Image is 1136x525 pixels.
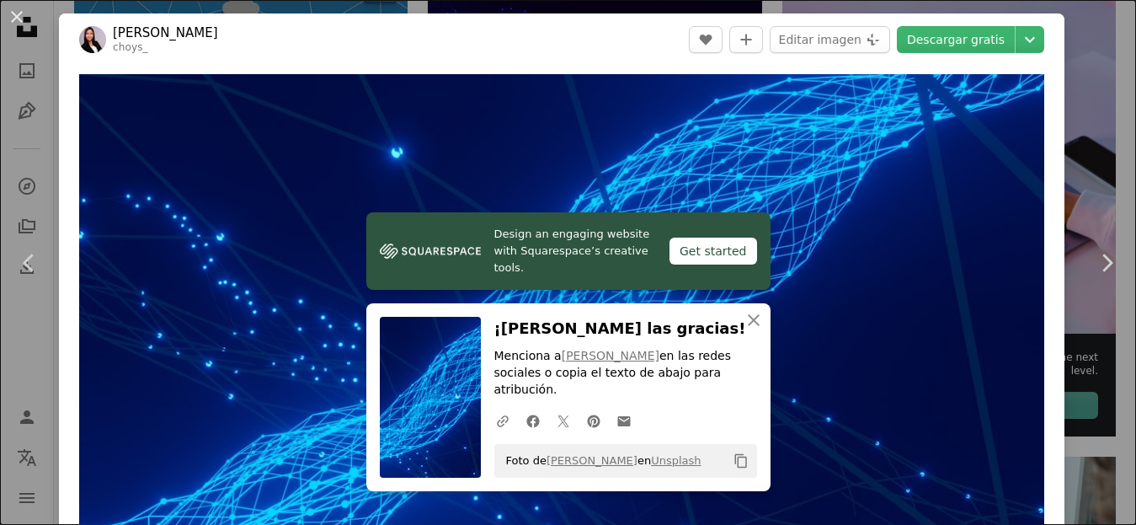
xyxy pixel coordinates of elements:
[113,41,148,53] a: choys_
[494,226,656,276] span: Design an engaging website with Squarespace’s creative tools.
[1077,182,1136,344] a: Siguiente
[770,26,890,53] button: Editar imagen
[366,212,771,290] a: Design an engaging website with Squarespace’s creative tools.Get started
[547,454,637,467] a: [PERSON_NAME]
[498,447,701,474] span: Foto de en
[494,348,757,399] p: Menciona a en las redes sociales o copia el texto de abajo para atribución.
[79,26,106,53] img: Ve al perfil de Conny Schneider
[669,238,757,265] div: Get started
[729,26,763,53] button: Añade a la colección
[651,454,701,467] a: Unsplash
[548,404,579,437] a: Comparte en Twitter
[380,238,481,264] img: file-1606177908946-d1eed1cbe4f5image
[113,24,218,41] a: [PERSON_NAME]
[494,317,757,341] h3: ¡[PERSON_NAME] las gracias!
[609,404,639,437] a: Comparte por correo electrónico
[562,349,659,362] a: [PERSON_NAME]
[518,404,548,437] a: Comparte en Facebook
[727,447,755,475] button: Copiar al portapapeles
[689,26,723,53] button: Me gusta
[1016,26,1044,53] button: Elegir el tamaño de descarga
[897,26,1015,53] a: Descargar gratis
[579,404,609,437] a: Comparte en Pinterest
